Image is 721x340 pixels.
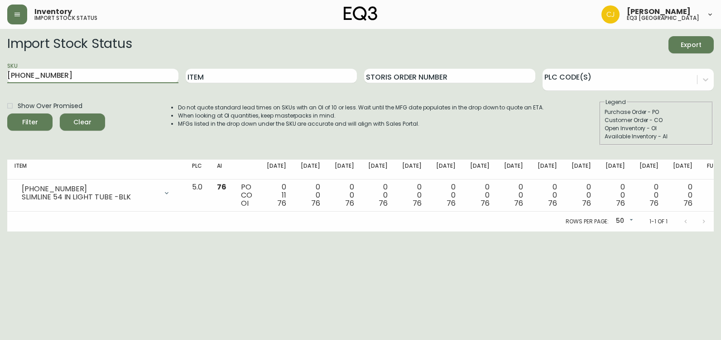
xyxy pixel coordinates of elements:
[7,113,53,131] button: Filter
[185,160,210,179] th: PLC
[504,183,524,208] div: 0 0
[361,160,395,179] th: [DATE]
[627,15,699,21] h5: eq3 [GEOGRAPHIC_DATA]
[605,124,708,132] div: Open Inventory - OI
[601,5,620,24] img: 7836c8950ad67d536e8437018b5c2533
[34,8,72,15] span: Inventory
[447,198,456,208] span: 76
[293,160,327,179] th: [DATE]
[67,117,98,128] span: Clear
[481,198,490,208] span: 76
[605,98,627,106] legend: Legend
[605,108,708,116] div: Purchase Order - PO
[395,160,429,179] th: [DATE]
[605,116,708,124] div: Customer Order - CO
[616,198,625,208] span: 76
[379,198,388,208] span: 76
[260,160,293,179] th: [DATE]
[436,183,456,208] div: 0 0
[627,8,691,15] span: [PERSON_NAME]
[572,183,591,208] div: 0 0
[327,160,361,179] th: [DATE]
[632,160,666,179] th: [DATE]
[429,160,463,179] th: [DATE]
[178,112,544,120] li: When looking at OI quantities, keep masterpacks in mind.
[649,198,659,208] span: 76
[497,160,531,179] th: [DATE]
[368,183,388,208] div: 0 0
[345,198,354,208] span: 76
[676,39,707,51] span: Export
[514,198,523,208] span: 76
[530,160,564,179] th: [DATE]
[606,183,625,208] div: 0 0
[598,160,632,179] th: [DATE]
[267,183,286,208] div: 0 11
[335,183,354,208] div: 0 0
[60,113,105,131] button: Clear
[639,183,659,208] div: 0 0
[673,183,692,208] div: 0 0
[7,160,185,179] th: Item
[18,101,82,111] span: Show Over Promised
[668,36,714,53] button: Export
[217,182,226,192] span: 76
[612,214,635,229] div: 50
[241,183,252,208] div: PO CO
[301,183,320,208] div: 0 0
[311,198,320,208] span: 76
[344,6,377,21] img: logo
[582,198,591,208] span: 76
[470,183,490,208] div: 0 0
[402,183,422,208] div: 0 0
[277,198,286,208] span: 76
[22,185,158,193] div: [PHONE_NUMBER]
[548,198,557,208] span: 76
[14,183,178,203] div: [PHONE_NUMBER]SLIMLINE 54 IN LIGHT TUBE -BLK
[178,104,544,112] li: Do not quote standard lead times on SKUs with an OI of 10 or less. Wait until the MFG date popula...
[241,198,249,208] span: OI
[463,160,497,179] th: [DATE]
[7,36,132,53] h2: Import Stock Status
[178,120,544,128] li: MFGs listed in the drop down under the SKU are accurate and will align with Sales Portal.
[566,217,609,226] p: Rows per page:
[22,193,158,201] div: SLIMLINE 54 IN LIGHT TUBE -BLK
[564,160,598,179] th: [DATE]
[666,160,700,179] th: [DATE]
[605,132,708,141] div: Available Inventory - AI
[683,198,692,208] span: 76
[210,160,234,179] th: AI
[538,183,557,208] div: 0 0
[34,15,97,21] h5: import stock status
[649,217,668,226] p: 1-1 of 1
[185,179,210,212] td: 5.0
[413,198,422,208] span: 76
